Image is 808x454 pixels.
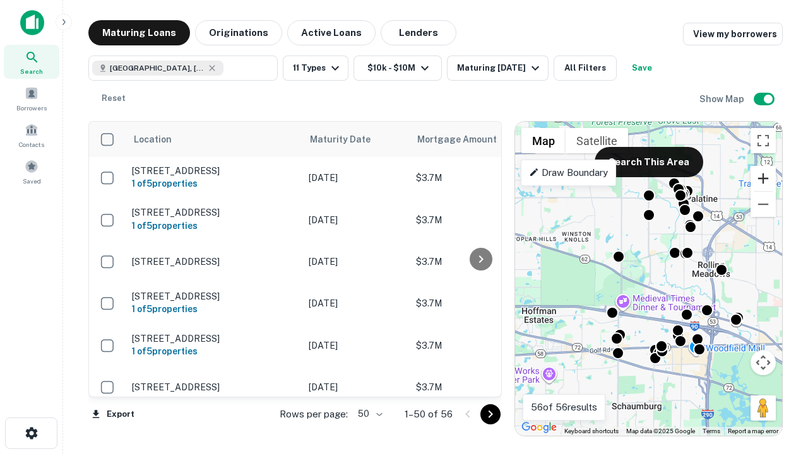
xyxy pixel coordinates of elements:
[554,55,617,81] button: All Filters
[132,165,296,177] p: [STREET_ADDRESS]
[309,339,403,352] p: [DATE]
[566,128,628,153] button: Show satellite imagery
[416,339,542,352] p: $3.7M
[683,23,783,45] a: View my borrowers
[457,61,543,76] div: Maturing [DATE]
[447,55,549,81] button: Maturing [DATE]
[416,171,542,185] p: $3.7M
[93,86,134,111] button: Reset
[529,165,608,180] p: Draw Boundary
[515,122,782,436] div: 0 0
[703,428,720,434] a: Terms (opens in new tab)
[280,407,348,422] p: Rows per page:
[132,207,296,218] p: [STREET_ADDRESS]
[16,103,47,113] span: Borrowers
[728,428,778,434] a: Report a map error
[751,395,776,421] button: Drag Pegman onto the map to open Street View
[416,380,542,394] p: $3.7M
[195,20,282,45] button: Originations
[518,419,560,436] a: Open this area in Google Maps (opens a new window)
[132,333,296,344] p: [STREET_ADDRESS]
[417,132,513,147] span: Mortgage Amount
[126,122,302,157] th: Location
[416,296,542,310] p: $3.7M
[19,139,44,149] span: Contacts
[4,81,59,115] a: Borrowers
[518,419,560,436] img: Google
[132,344,296,358] h6: 1 of 5 properties
[132,219,296,233] h6: 1 of 5 properties
[310,132,387,147] span: Maturity Date
[283,55,348,81] button: 11 Types
[132,256,296,267] p: [STREET_ADDRESS]
[110,62,205,74] span: [GEOGRAPHIC_DATA], [GEOGRAPHIC_DATA]
[4,154,59,189] a: Saved
[133,132,172,147] span: Location
[751,166,776,191] button: Zoom in
[480,404,501,424] button: Go to next page
[564,427,619,436] button: Keyboard shortcuts
[353,55,442,81] button: $10k - $10M
[699,92,746,106] h6: Show Map
[23,176,41,186] span: Saved
[309,213,403,227] p: [DATE]
[416,213,542,227] p: $3.7M
[132,302,296,316] h6: 1 of 5 properties
[309,296,403,310] p: [DATE]
[4,45,59,79] a: Search
[309,380,403,394] p: [DATE]
[622,55,662,81] button: Save your search to get updates of matches that match your search criteria.
[405,407,453,422] p: 1–50 of 56
[88,405,138,424] button: Export
[416,255,542,269] p: $3.7M
[410,122,549,157] th: Mortgage Amount
[20,66,43,76] span: Search
[309,171,403,185] p: [DATE]
[20,10,44,35] img: capitalize-icon.png
[132,291,296,302] p: [STREET_ADDRESS]
[132,381,296,393] p: [STREET_ADDRESS]
[4,118,59,152] a: Contacts
[751,192,776,217] button: Zoom out
[531,400,597,415] p: 56 of 56 results
[751,128,776,153] button: Toggle fullscreen view
[381,20,456,45] button: Lenders
[353,405,384,423] div: 50
[309,255,403,269] p: [DATE]
[88,20,190,45] button: Maturing Loans
[521,128,566,153] button: Show street map
[626,428,695,434] span: Map data ©2025 Google
[302,122,410,157] th: Maturity Date
[595,147,703,177] button: Search This Area
[745,313,808,373] iframe: Chat Widget
[287,20,376,45] button: Active Loans
[132,177,296,190] h6: 1 of 5 properties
